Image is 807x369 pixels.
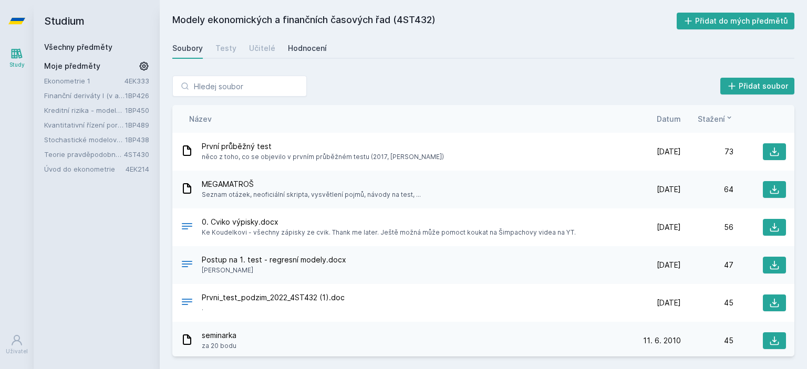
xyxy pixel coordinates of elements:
a: 1BP450 [125,106,149,114]
span: Moje předměty [44,61,100,71]
span: Seznam otázek, neoficiální skripta, vysvětlení pojmů, návody na test, ... [202,189,421,200]
button: Název [189,113,212,124]
div: DOCX [181,220,193,235]
div: Soubory [172,43,203,54]
a: 1BP489 [125,121,149,129]
a: 4EK214 [126,165,149,173]
span: Prvni_test_podzim_2022_4ST432 (1).doc [202,292,345,303]
a: Study [2,42,32,74]
span: Postup na 1. test - regresní modely.docx [202,255,346,265]
span: 11. 6. 2010 [643,335,681,346]
span: [DATE] [657,260,681,270]
div: 73 [681,146,733,157]
button: Datum [657,113,681,124]
div: DOC [181,296,193,311]
a: 4ST430 [124,150,149,159]
input: Hledej soubor [172,76,307,97]
button: Přidat soubor [720,78,795,94]
h2: Modely ekonomických a finančních časových řad (4ST432) [172,13,677,29]
div: 45 [681,298,733,308]
div: Uživatel [6,347,28,355]
span: 0. Cviko výpisky.docx [202,217,576,227]
a: Teorie pravděpodobnosti a matematická statistika 2 [44,149,124,160]
button: Stažení [698,113,733,124]
a: Všechny předměty [44,43,112,51]
a: 1BP426 [125,91,149,100]
div: Hodnocení [288,43,327,54]
div: 64 [681,184,733,195]
a: 1BP438 [125,135,149,144]
a: Ekonometrie 1 [44,76,125,86]
a: Kvantitativní řízení portfolia aktiv [44,120,125,130]
span: [DATE] [657,184,681,195]
a: Stochastické modelování ve financích [44,134,125,145]
div: 47 [681,260,733,270]
span: něco z toho, co se objevilo v prvním průběžném testu (2017, [PERSON_NAME]) [202,152,444,162]
span: MEGAMATROŠ [202,179,421,189]
span: seminarka [202,330,236,341]
div: DOCX [181,258,193,273]
span: [DATE] [657,298,681,308]
span: Stažení [698,113,725,124]
span: Ke Koudelkovi - všechny zápisky ze cvik. Thank me later. Ještě možná může pomoct koukat na Šimpac... [202,227,576,238]
div: Testy [215,43,236,54]
a: Kreditní rizika - modelování a řízení [44,105,125,115]
div: 56 [681,222,733,233]
a: 4EK333 [125,77,149,85]
span: [DATE] [657,146,681,157]
span: [PERSON_NAME] [202,265,346,276]
a: Uživatel [2,329,32,361]
a: Učitelé [249,38,275,59]
a: Finanční deriváty I (v angličtině) [44,90,125,101]
div: Učitelé [249,43,275,54]
span: za 20 bodu [202,341,236,351]
a: Soubory [172,38,203,59]
span: . [202,303,345,313]
a: Úvod do ekonometrie [44,164,126,174]
a: Hodnocení [288,38,327,59]
div: 45 [681,335,733,346]
span: [DATE] [657,222,681,233]
div: Study [9,61,25,69]
span: První průběžný test [202,141,444,152]
a: Testy [215,38,236,59]
button: Přidat do mých předmětů [677,13,795,29]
